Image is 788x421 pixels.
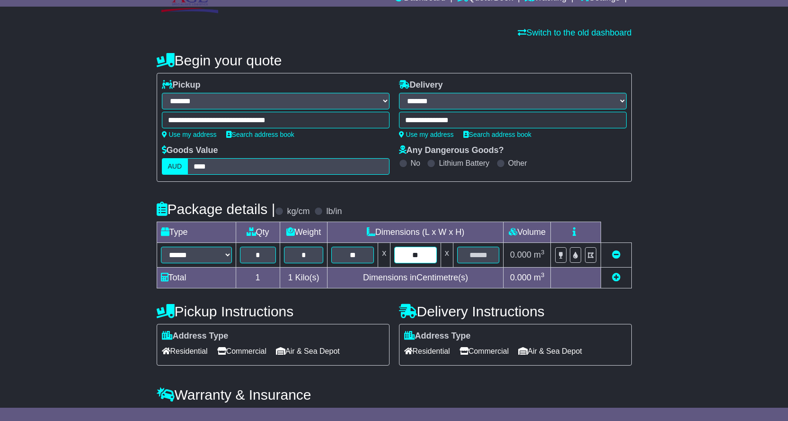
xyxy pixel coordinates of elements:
label: kg/cm [287,206,310,217]
span: m [534,250,545,260]
h4: Package details | [157,201,275,217]
sup: 3 [541,271,545,278]
label: AUD [162,158,188,175]
label: Pickup [162,80,201,90]
a: Search address book [226,131,294,138]
sup: 3 [541,249,545,256]
label: Delivery [399,80,443,90]
label: Goods Value [162,145,218,156]
td: Kilo(s) [280,268,328,288]
a: Remove this item [612,250,620,260]
span: Commercial [217,344,266,358]
td: Weight [280,222,328,243]
h4: Begin your quote [157,53,632,68]
a: Add new item [612,273,620,282]
label: Address Type [162,331,229,341]
h4: Delivery Instructions [399,304,632,319]
a: Use my address [399,131,454,138]
label: Lithium Battery [439,159,489,168]
span: Residential [162,344,208,358]
td: x [441,243,453,268]
td: Dimensions in Centimetre(s) [328,268,504,288]
td: Dimensions (L x W x H) [328,222,504,243]
label: lb/in [326,206,342,217]
td: x [378,243,390,268]
td: Type [157,222,236,243]
a: Use my address [162,131,217,138]
label: Any Dangerous Goods? [399,145,504,156]
a: Switch to the old dashboard [518,28,631,37]
label: Other [508,159,527,168]
td: Qty [236,222,280,243]
span: m [534,273,545,282]
span: 0.000 [510,273,531,282]
label: No [411,159,420,168]
h4: Warranty & Insurance [157,387,632,403]
a: Search address book [463,131,531,138]
td: Volume [504,222,551,243]
span: 0.000 [510,250,531,260]
label: Address Type [404,331,471,341]
span: Air & Sea Depot [518,344,582,358]
span: 1 [288,273,292,282]
span: Residential [404,344,450,358]
td: Total [157,268,236,288]
td: 1 [236,268,280,288]
h4: Pickup Instructions [157,304,390,319]
span: Air & Sea Depot [276,344,340,358]
span: Commercial [460,344,509,358]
